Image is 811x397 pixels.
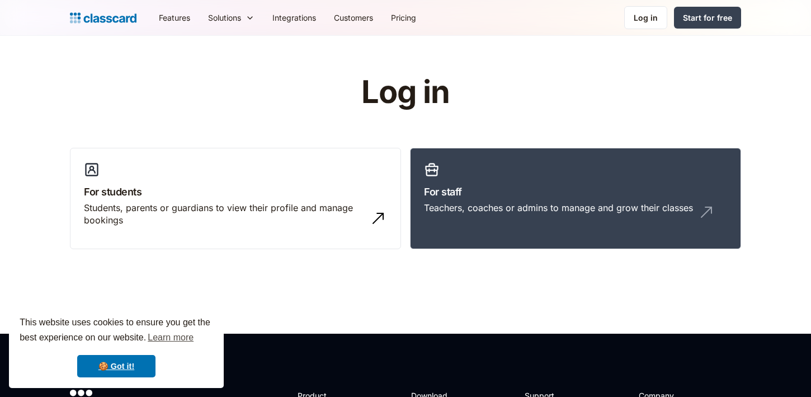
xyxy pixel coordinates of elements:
div: Start for free [683,12,732,24]
h3: For students [84,184,387,199]
span: This website uses cookies to ensure you get the best experience on our website. [20,316,213,346]
a: For staffTeachers, coaches or admins to manage and grow their classes [410,148,741,250]
a: Integrations [263,5,325,30]
a: learn more about cookies [146,329,195,346]
div: cookieconsent [9,305,224,388]
a: Customers [325,5,382,30]
a: Start for free [674,7,741,29]
div: Log in [634,12,658,24]
div: Students, parents or guardians to view their profile and manage bookings [84,202,365,227]
div: Teachers, coaches or admins to manage and grow their classes [424,202,693,214]
a: dismiss cookie message [77,355,155,377]
a: Log in [624,6,667,29]
div: Solutions [199,5,263,30]
h3: For staff [424,184,727,199]
a: Logo [70,10,136,26]
h1: Log in [228,75,583,110]
a: Pricing [382,5,425,30]
a: For studentsStudents, parents or guardians to view their profile and manage bookings [70,148,401,250]
div: Solutions [208,12,241,24]
a: Features [150,5,199,30]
